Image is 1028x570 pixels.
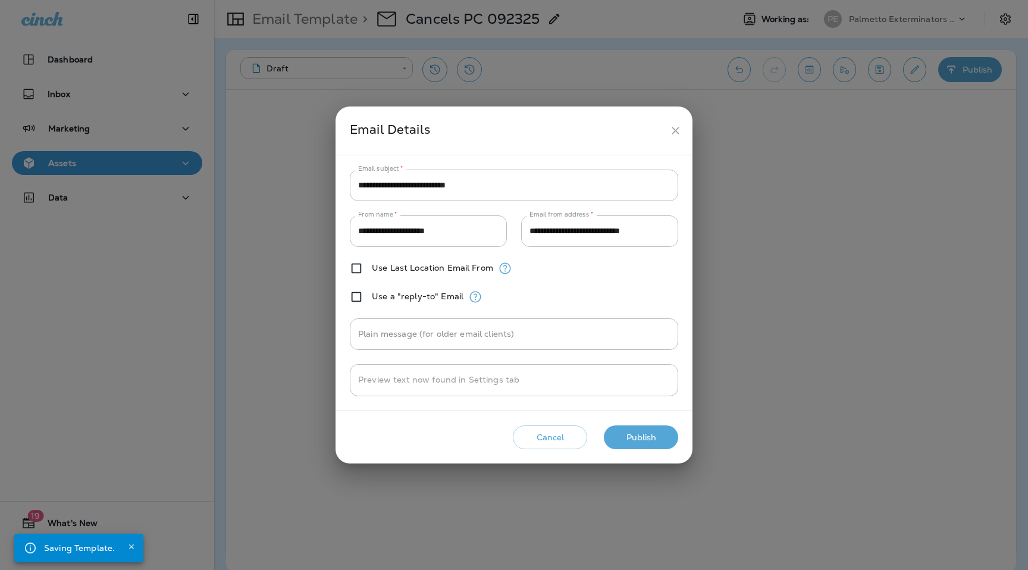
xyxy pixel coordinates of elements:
[529,210,593,219] label: Email from address
[350,120,665,142] div: Email Details
[358,210,397,219] label: From name
[44,537,115,559] div: Saving Template.
[372,263,493,273] label: Use Last Location Email From
[372,292,463,301] label: Use a "reply-to" Email
[358,164,403,173] label: Email subject
[665,120,687,142] button: close
[124,540,139,554] button: Close
[604,425,678,450] button: Publish
[513,425,587,450] button: Cancel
